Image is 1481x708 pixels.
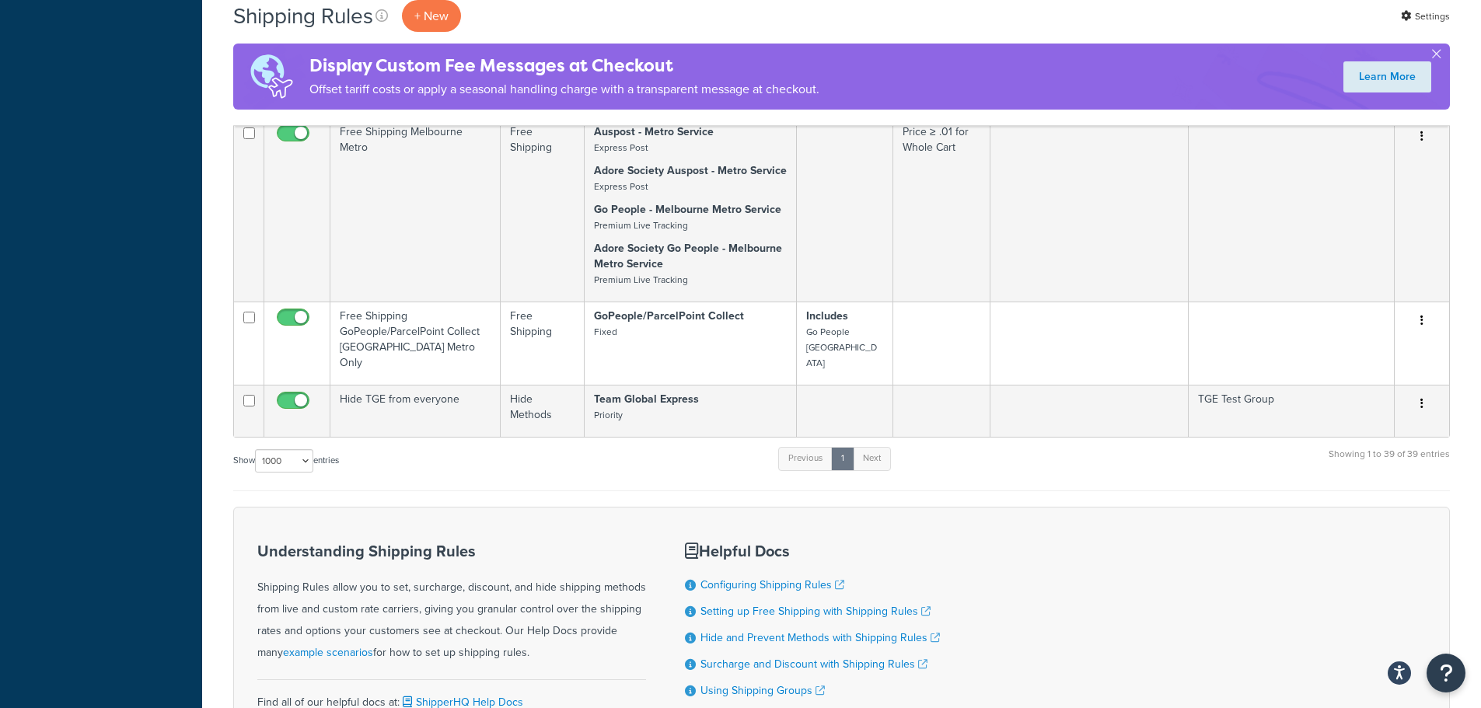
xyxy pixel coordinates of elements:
td: Hide Methods [501,385,585,437]
td: Hide TGE from everyone [330,385,501,437]
a: Settings [1401,5,1450,27]
a: Configuring Shipping Rules [700,577,844,593]
h1: Shipping Rules [233,1,373,31]
img: duties-banner-06bc72dcb5fe05cb3f9472aba00be2ae8eb53ab6f0d8bb03d382ba314ac3c341.png [233,44,309,110]
div: Showing 1 to 39 of 39 entries [1329,445,1450,479]
a: Setting up Free Shipping with Shipping Rules [700,603,931,619]
a: Previous [778,447,833,470]
small: Premium Live Tracking [594,273,688,287]
a: 1 [831,447,854,470]
small: Premium Live Tracking [594,218,688,232]
label: Show entries [233,449,339,473]
strong: GoPeople/ParcelPoint Collect [594,308,744,324]
small: Express Post [594,141,648,155]
td: Free Shipping GoPeople/ParcelPoint Collect [GEOGRAPHIC_DATA] Metro Only [330,302,501,385]
td: TGE Test Group [1189,385,1395,437]
strong: Go People - Melbourne Metro Service [594,201,781,218]
strong: Includes [806,308,848,324]
div: Shipping Rules allow you to set, surcharge, discount, and hide shipping methods from live and cus... [257,542,646,664]
small: Fixed [594,325,617,339]
small: Express Post [594,180,648,194]
strong: Adore Society Auspost - Metro Service [594,162,787,179]
h3: Helpful Docs [685,542,940,560]
a: Hide and Prevent Methods with Shipping Rules [700,630,940,646]
td: Price ≥ .01 for Whole Cart [893,117,990,302]
a: example scenarios [283,644,373,661]
small: Go People [GEOGRAPHIC_DATA] [806,325,877,370]
td: Free Shipping Melbourne Metro [330,117,501,302]
a: Using Shipping Groups [700,682,825,699]
strong: Team Global Express [594,391,699,407]
h3: Understanding Shipping Rules [257,542,646,560]
button: Open Resource Center [1427,654,1465,692]
a: Next [853,447,891,470]
small: Priority [594,408,623,422]
p: Offset tariff costs or apply a seasonal handling charge with a transparent message at checkout. [309,78,819,100]
a: Surcharge and Discount with Shipping Rules [700,656,927,672]
td: Free Shipping [501,302,585,385]
a: Learn More [1343,61,1431,92]
h4: Display Custom Fee Messages at Checkout [309,53,819,78]
select: Showentries [255,449,313,473]
strong: Auspost - Metro Service [594,124,714,140]
strong: Adore Society Go People - Melbourne Metro Service [594,240,782,272]
td: Free Shipping [501,117,585,302]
